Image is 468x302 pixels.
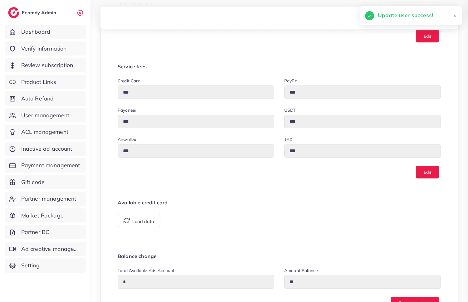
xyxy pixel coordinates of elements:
label: PayPal [284,78,298,84]
a: Setting [5,258,86,273]
span: Partner BC [21,228,50,236]
span: Dashboard [21,28,50,36]
a: Partner BC [5,225,86,239]
a: logoEcomdy Admin [8,7,58,18]
a: Gift code [5,175,86,189]
span: Gift code [21,178,45,186]
a: ACL management [5,125,86,139]
a: Dashboard [5,25,86,39]
h4: Service fees [118,64,441,70]
span: User management [21,111,69,119]
span: Payment management [21,161,80,169]
label: Payoneer [118,107,136,113]
a: Payment management [5,158,86,173]
label: Credit card [118,78,140,84]
a: Product Links [5,75,86,89]
label: Amount balance [284,267,318,274]
a: Auto Refund [5,91,86,106]
a: Partner management [5,192,86,206]
span: Review subscription [21,61,73,69]
a: Review subscription [5,58,86,72]
span: Ad creative management [21,245,81,253]
label: Airwallex [118,136,136,143]
h4: Available credit card [118,200,441,206]
label: TAX [284,136,292,143]
span: Partner management [21,195,76,203]
span: Market Package [21,212,64,220]
label: USDT [284,107,296,113]
button: Load data [118,214,160,227]
label: Total available Ads Account [118,267,174,274]
h2: Ecomdy Admin [22,10,58,16]
span: Auto Refund [21,95,54,103]
a: User management [5,108,86,123]
a: Market Package [5,208,86,223]
span: Inactive ad account [21,145,72,153]
span: Setting [21,261,40,270]
img: logo [8,7,19,18]
button: Edit [416,30,439,42]
span: ACL management [21,128,68,136]
button: Edit [416,166,439,178]
h5: Update user success! [378,11,433,19]
h4: Balance change [118,253,441,259]
a: Ad creative management [5,242,86,256]
a: Verify information [5,41,86,56]
a: Inactive ad account [5,142,86,156]
span: Product Links [21,78,56,86]
span: Verify information [21,45,67,53]
span: Load data [124,217,154,224]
